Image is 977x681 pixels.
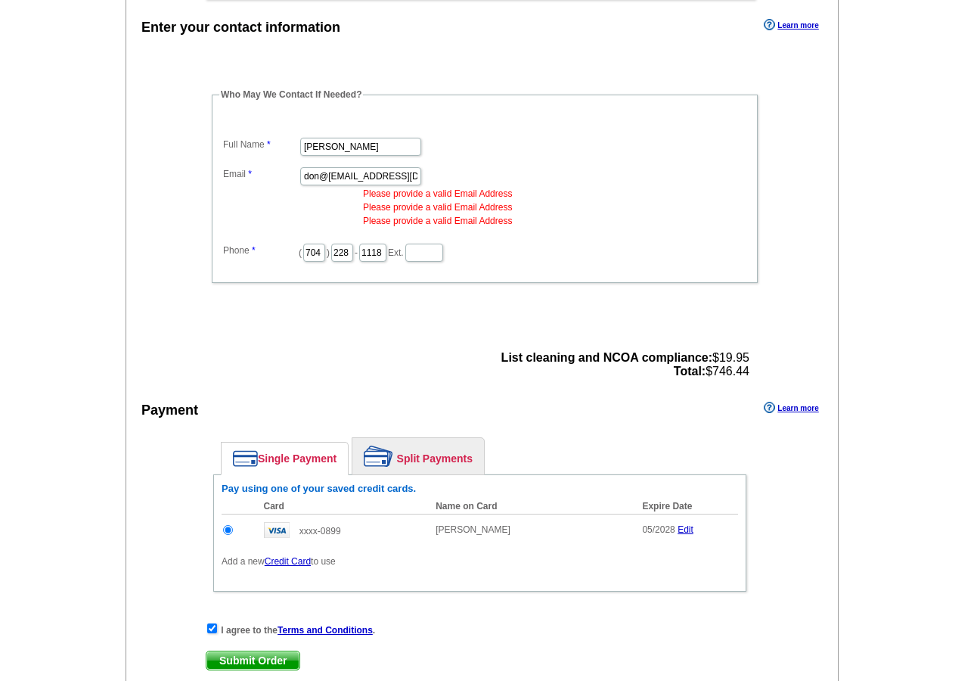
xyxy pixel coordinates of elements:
div: Payment [141,400,198,421]
img: visa.gif [264,522,290,538]
li: Please provide a valid Email Address [363,201,750,214]
a: Learn more [764,402,818,414]
a: Single Payment [222,443,348,474]
li: Please provide a valid Email Address [363,187,750,201]
a: Split Payments [352,438,484,474]
p: Add a new to use [222,555,738,568]
a: Credit Card [265,556,311,567]
span: $19.95 $746.44 [501,351,749,378]
a: Terms and Conditions [278,625,373,636]
strong: I agree to the . [221,625,375,636]
span: 05/2028 [642,524,675,535]
label: Full Name [223,138,299,151]
th: Expire Date [634,499,738,515]
img: single-payment.png [233,450,258,467]
a: Edit [678,524,693,535]
a: Learn more [764,19,818,31]
span: xxxx-0899 [299,526,341,536]
li: Please provide a valid Email Address [363,214,750,228]
img: split-payment.png [364,446,393,467]
h6: Pay using one of your saved credit cards. [222,483,738,495]
label: Phone [223,244,299,257]
span: Submit Order [206,651,299,670]
label: Email [223,167,299,181]
strong: Total: [674,365,706,378]
legend: Who May We Contact If Needed? [219,88,363,101]
th: Name on Card [428,499,634,515]
span: [PERSON_NAME] [436,524,510,535]
dd: ( ) - Ext. [219,240,750,263]
div: Enter your contact information [141,17,340,38]
strong: List cleaning and NCOA compliance: [501,351,712,364]
th: Card [256,499,429,515]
